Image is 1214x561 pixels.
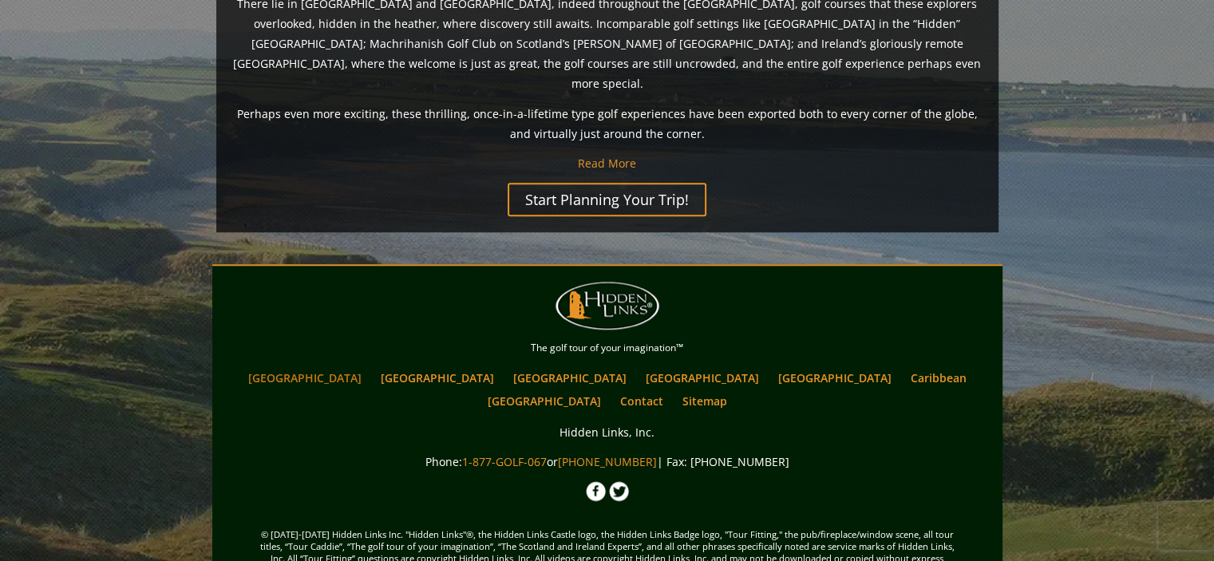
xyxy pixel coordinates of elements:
p: Hidden Links, Inc. [216,422,998,442]
a: Sitemap [674,389,735,413]
a: Caribbean [903,366,975,389]
a: [GEOGRAPHIC_DATA] [480,389,609,413]
a: [GEOGRAPHIC_DATA] [770,366,900,389]
a: Start Planning Your Trip! [508,183,706,216]
p: Perhaps even more exciting, these thrilling, once-in-a-lifetime type golf experiences have been e... [232,104,983,144]
a: [GEOGRAPHIC_DATA] [638,366,767,389]
p: Phone: or | Fax: [PHONE_NUMBER] [216,452,998,472]
img: Facebook [586,481,606,501]
a: [PHONE_NUMBER] [558,454,657,469]
a: [GEOGRAPHIC_DATA] [240,366,370,389]
a: [GEOGRAPHIC_DATA] [373,366,502,389]
a: [GEOGRAPHIC_DATA] [505,366,635,389]
a: Read More [578,156,636,171]
a: Contact [612,389,671,413]
a: 1-877-GOLF-067 [462,454,547,469]
p: The golf tour of your imagination™ [216,339,998,357]
img: Twitter [609,481,629,501]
